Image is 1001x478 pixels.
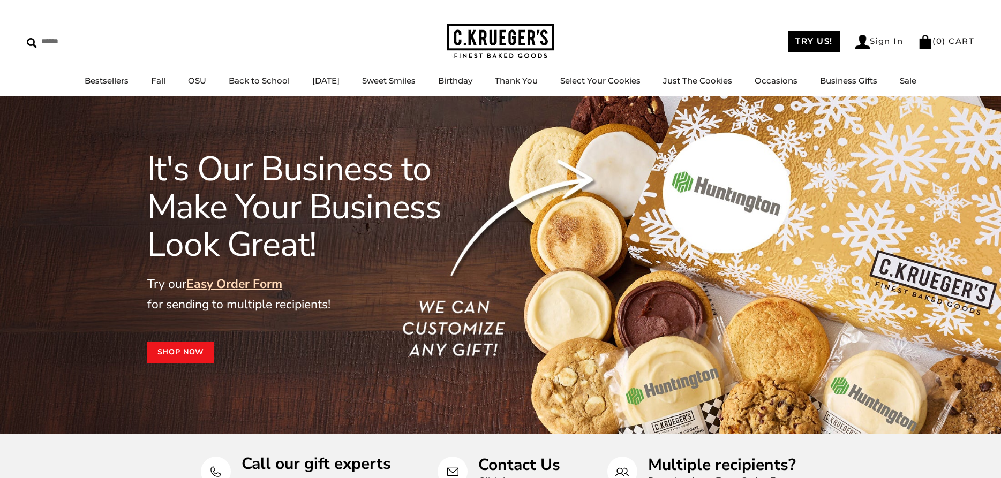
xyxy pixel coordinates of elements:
a: Bestsellers [85,75,129,86]
p: Try our for sending to multiple recipients! [147,274,488,315]
a: Back to School [229,75,290,86]
span: 0 [936,36,943,46]
a: Sweet Smiles [362,75,416,86]
a: [DATE] [312,75,340,86]
a: OSU [188,75,206,86]
a: Sale [900,75,916,86]
input: Search [27,33,154,50]
a: (0) CART [918,36,974,46]
a: Occasions [755,75,797,86]
a: Business Gifts [820,75,877,86]
a: Easy Order Form [186,276,282,292]
img: Account [855,35,870,49]
img: C.KRUEGER'S [447,24,554,59]
a: Fall [151,75,165,86]
a: Thank You [495,75,538,86]
h1: It's Our Business to Make Your Business Look Great! [147,150,488,263]
a: Select Your Cookies [560,75,641,86]
a: Shop Now [147,342,215,363]
a: Just The Cookies [663,75,732,86]
p: Contact Us [478,457,560,473]
a: Sign In [855,35,904,49]
p: Call our gift experts [242,456,391,472]
img: Search [27,38,37,48]
a: Birthday [438,75,472,86]
p: Multiple recipients? [648,457,801,473]
a: TRY US! [788,31,840,52]
img: Bag [918,35,932,49]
